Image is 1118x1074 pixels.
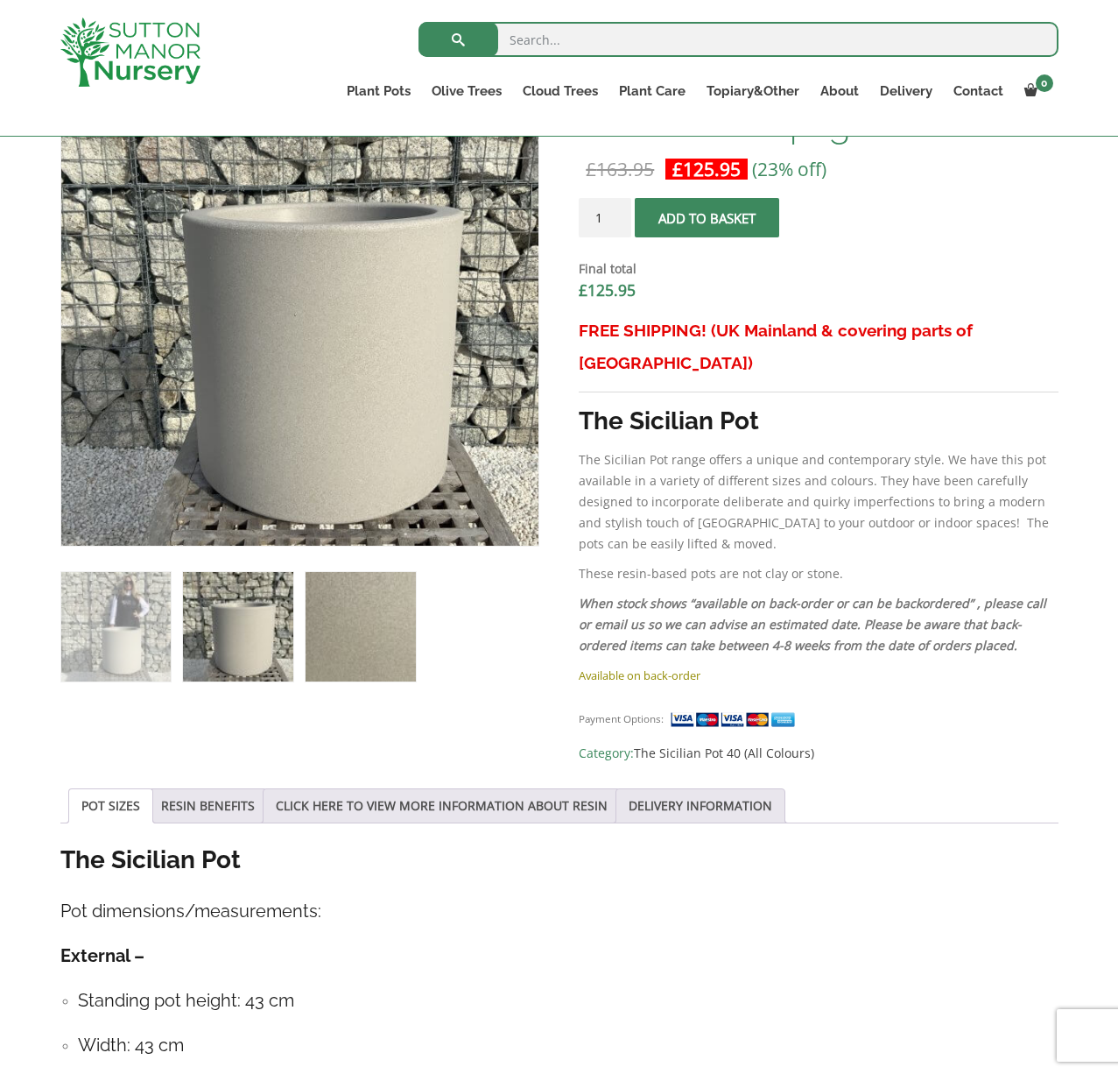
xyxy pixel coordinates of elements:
[161,789,255,823] a: RESIN BENEFITS
[60,945,144,966] strong: External –
[579,743,1058,764] span: Category:
[579,563,1058,584] p: These resin-based pots are not clay or stone.
[696,79,810,103] a: Topiary&Other
[512,79,608,103] a: Cloud Trees
[421,79,512,103] a: Olive Trees
[579,712,664,725] small: Payment Options:
[1036,74,1053,92] span: 0
[579,69,1058,143] h1: The Sicilian Cylinder Pot 40 Colour Champagne
[579,279,587,300] span: £
[78,1032,1058,1059] h4: Width: 43 cm
[81,789,140,823] a: POT SIZES
[183,572,292,682] img: The Sicilian Cylinder Pot 40 Colour Champagne - Image 2
[579,665,1058,686] p: Available on back-order
[306,572,415,682] img: The Sicilian Cylinder Pot 40 Colour Champagne - Image 3
[586,157,596,181] span: £
[60,898,1058,925] h4: Pot dimensions/measurements:
[276,789,608,823] a: CLICK HERE TO VIEW MORE INFORMATION ABOUT RESIN
[634,745,814,761] a: The Sicilian Pot 40 (All Colours)
[670,710,801,729] img: payment supported
[579,198,631,237] input: Product quantity
[579,449,1058,555] p: The Sicilian Pot range offers a unique and contemporary style. We have this pot available in a va...
[579,258,1058,279] dt: Final total
[1014,79,1058,103] a: 0
[61,572,171,682] img: The Sicilian Cylinder Pot 40 Colour Champagne
[418,22,1058,57] input: Search...
[635,198,779,237] button: Add to basket
[579,279,636,300] bdi: 125.95
[579,314,1058,379] h3: FREE SHIPPING! (UK Mainland & covering parts of [GEOGRAPHIC_DATA])
[943,79,1014,103] a: Contact
[78,987,1058,1014] h4: Standing pot height: 43 cm
[752,157,826,181] span: (23% off)
[672,157,683,181] span: £
[579,406,759,435] strong: The Sicilian Pot
[608,79,696,103] a: Plant Care
[579,595,1046,654] em: When stock shows “available on back-order or can be backordered” , please call or email us so we ...
[672,157,741,181] bdi: 125.95
[586,157,654,181] bdi: 163.95
[869,79,943,103] a: Delivery
[810,79,869,103] a: About
[336,79,421,103] a: Plant Pots
[629,789,772,823] a: DELIVERY INFORMATION
[60,845,241,874] strong: The Sicilian Pot
[60,18,200,87] img: logo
